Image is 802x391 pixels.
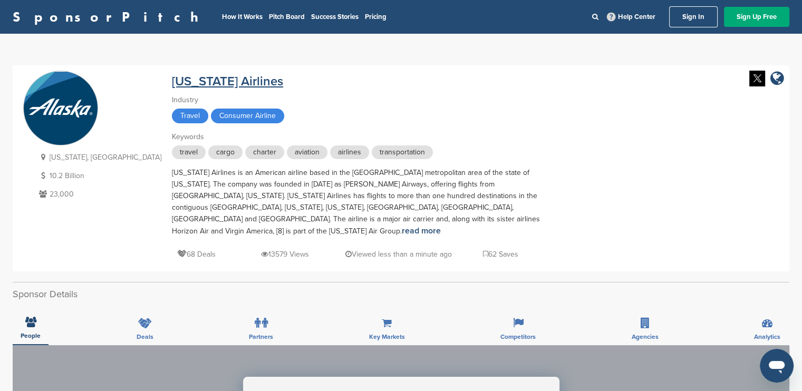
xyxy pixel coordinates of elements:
span: charter [245,145,284,159]
h2: Sponsor Details [13,287,789,301]
span: Travel [172,109,208,123]
iframe: Button to launch messaging window [760,349,794,383]
a: Success Stories [311,13,359,21]
span: airlines [330,145,369,159]
span: Key Markets [369,334,405,340]
span: People [21,333,41,339]
a: How It Works [222,13,263,21]
div: Industry [172,94,541,106]
div: [US_STATE] Airlines is an American airline based in the [GEOGRAPHIC_DATA] metropolitan area of th... [172,167,541,237]
a: Help Center [605,11,658,23]
a: SponsorPitch [13,10,205,24]
img: Twitter white [749,71,765,86]
a: Sign Up Free [724,7,789,27]
p: 68 Deals [177,248,216,261]
p: 10.2 Billion [36,169,161,182]
p: Viewed less than a minute ago [345,248,452,261]
div: Keywords [172,131,541,143]
a: company link [770,71,784,88]
span: travel [172,145,206,159]
span: Analytics [754,334,780,340]
span: Competitors [500,334,536,340]
a: [US_STATE] Airlines [172,74,283,89]
img: Sponsorpitch & Alaska Airlines [24,72,98,145]
p: [US_STATE], [GEOGRAPHIC_DATA] [36,151,161,164]
p: 23,000 [36,188,161,201]
a: read more [402,226,441,236]
span: Agencies [632,334,659,340]
span: Consumer Airline [211,109,284,123]
a: Sign In [669,6,718,27]
span: transportation [372,145,433,159]
a: Pricing [365,13,386,21]
span: aviation [287,145,327,159]
span: Deals [137,334,153,340]
span: cargo [208,145,243,159]
p: 13579 Views [261,248,309,261]
a: Pitch Board [269,13,305,21]
span: Partners [249,334,273,340]
p: 62 Saves [483,248,518,261]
